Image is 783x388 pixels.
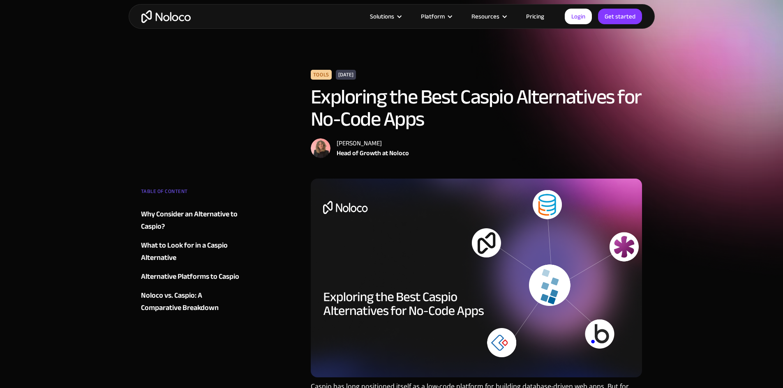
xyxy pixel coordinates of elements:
[336,70,356,80] div: [DATE]
[141,271,240,283] a: Alternative Platforms to Caspio
[421,11,445,22] div: Platform
[471,11,499,22] div: Resources
[461,11,516,22] div: Resources
[370,11,394,22] div: Solutions
[141,271,239,283] div: Alternative Platforms to Caspio
[311,86,642,130] h1: Exploring the Best Caspio Alternatives for No-Code Apps
[141,289,240,314] a: Noloco vs. Caspio: A Comparative Breakdown
[337,148,409,158] div: Head of Growth at Noloco
[411,11,461,22] div: Platform
[141,208,240,233] a: Why Consider an Alternative to Caspio?
[516,11,554,22] a: Pricing
[337,138,409,148] div: [PERSON_NAME]
[141,10,191,23] a: home
[141,185,240,202] div: TABLE OF CONTENT
[565,9,592,24] a: Login
[141,239,240,264] a: What to Look for in a Caspio Alternative
[311,70,332,80] div: Tools
[598,9,642,24] a: Get started
[360,11,411,22] div: Solutions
